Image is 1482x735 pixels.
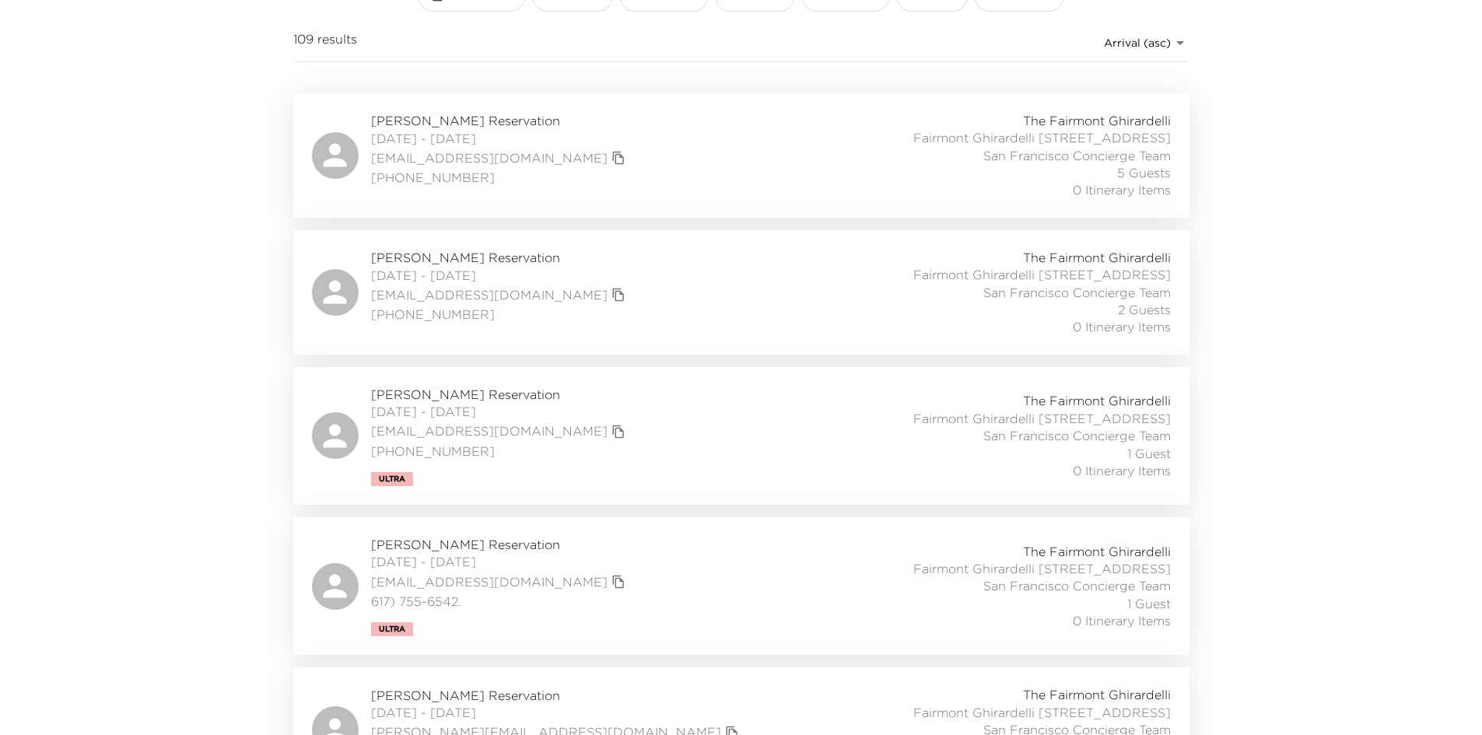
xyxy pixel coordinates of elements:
a: [EMAIL_ADDRESS][DOMAIN_NAME] [371,286,608,303]
a: [PERSON_NAME] Reservation[DATE] - [DATE][EMAIL_ADDRESS][DOMAIN_NAME]copy primary member email617)... [293,517,1189,655]
span: The Fairmont Ghirardelli [1023,392,1171,409]
span: [PERSON_NAME] Reservation [371,687,743,704]
span: The Fairmont Ghirardelli [1023,686,1171,703]
span: 0 Itinerary Items [1073,612,1171,629]
span: [DATE] - [DATE] [371,130,629,147]
button: copy primary member email [608,147,629,169]
a: [EMAIL_ADDRESS][DOMAIN_NAME] [371,422,608,439]
span: [DATE] - [DATE] [371,403,629,420]
span: [PERSON_NAME] Reservation [371,112,629,129]
a: [PERSON_NAME] Reservation[DATE] - [DATE][EMAIL_ADDRESS][DOMAIN_NAME]copy primary member email[PHO... [293,230,1189,355]
span: [PHONE_NUMBER] [371,306,629,323]
span: [PERSON_NAME] Reservation [371,536,629,553]
span: San Francisco Concierge Team [983,147,1171,164]
span: 617) 755-6542. [371,593,629,610]
span: Arrival (asc) [1104,36,1171,50]
span: 109 results [293,30,357,55]
span: Fairmont Ghirardelli [STREET_ADDRESS] [913,560,1171,577]
a: [PERSON_NAME] Reservation[DATE] - [DATE][EMAIL_ADDRESS][DOMAIN_NAME]copy primary member email[PHO... [293,367,1189,505]
span: [DATE] - [DATE] [371,553,629,570]
span: [PERSON_NAME] Reservation [371,386,629,403]
span: [PHONE_NUMBER] [371,443,629,460]
span: [PHONE_NUMBER] [371,169,629,186]
span: 1 Guest [1127,595,1171,612]
button: copy primary member email [608,284,629,306]
span: Fairmont Ghirardelli [STREET_ADDRESS] [913,266,1171,283]
span: [DATE] - [DATE] [371,267,629,284]
span: Ultra [379,474,405,484]
span: The Fairmont Ghirardelli [1023,249,1171,266]
span: 1 Guest [1127,445,1171,462]
span: [PERSON_NAME] Reservation [371,249,629,266]
span: The Fairmont Ghirardelli [1023,543,1171,560]
span: 2 Guests [1118,301,1171,318]
span: Fairmont Ghirardelli [STREET_ADDRESS] [913,129,1171,146]
span: San Francisco Concierge Team [983,577,1171,594]
span: 0 Itinerary Items [1073,181,1171,198]
span: Fairmont Ghirardelli [STREET_ADDRESS] [913,704,1171,721]
span: San Francisco Concierge Team [983,427,1171,444]
span: 5 Guests [1117,164,1171,181]
button: copy primary member email [608,571,629,593]
span: Fairmont Ghirardelli [STREET_ADDRESS] [913,410,1171,427]
a: [EMAIL_ADDRESS][DOMAIN_NAME] [371,149,608,166]
span: San Francisco Concierge Team [983,284,1171,301]
span: 0 Itinerary Items [1073,318,1171,335]
span: [DATE] - [DATE] [371,704,743,721]
a: [EMAIL_ADDRESS][DOMAIN_NAME] [371,573,608,590]
button: copy primary member email [608,421,629,443]
a: [PERSON_NAME] Reservation[DATE] - [DATE][EMAIL_ADDRESS][DOMAIN_NAME]copy primary member email[PHO... [293,93,1189,218]
span: 0 Itinerary Items [1073,462,1171,479]
span: The Fairmont Ghirardelli [1023,112,1171,129]
span: Ultra [379,625,405,634]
